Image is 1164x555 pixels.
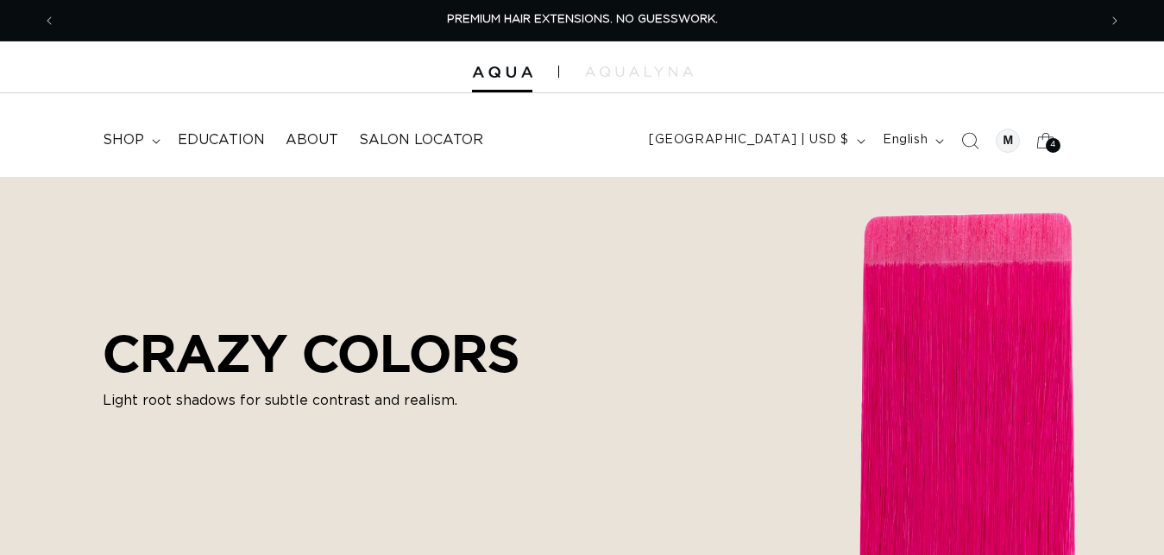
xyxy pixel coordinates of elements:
span: Education [178,131,265,149]
span: PREMIUM HAIR EXTENSIONS. NO GUESSWORK. [447,14,718,25]
button: English [872,124,951,157]
span: English [883,131,928,149]
button: [GEOGRAPHIC_DATA] | USD $ [639,124,872,157]
img: Aqua Hair Extensions [472,66,532,79]
button: Previous announcement [30,4,68,37]
p: Light root shadows for subtle contrast and realism. [103,390,519,411]
span: 4 [1050,138,1056,153]
h2: CRAZY COLORS [103,323,519,383]
span: [GEOGRAPHIC_DATA] | USD $ [649,131,849,149]
a: Education [167,121,275,160]
img: aqualyna.com [585,66,693,77]
summary: Search [951,122,989,160]
a: About [275,121,349,160]
span: shop [103,131,144,149]
span: Salon Locator [359,131,483,149]
summary: shop [92,121,167,160]
a: Salon Locator [349,121,494,160]
span: About [286,131,338,149]
button: Next announcement [1096,4,1134,37]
